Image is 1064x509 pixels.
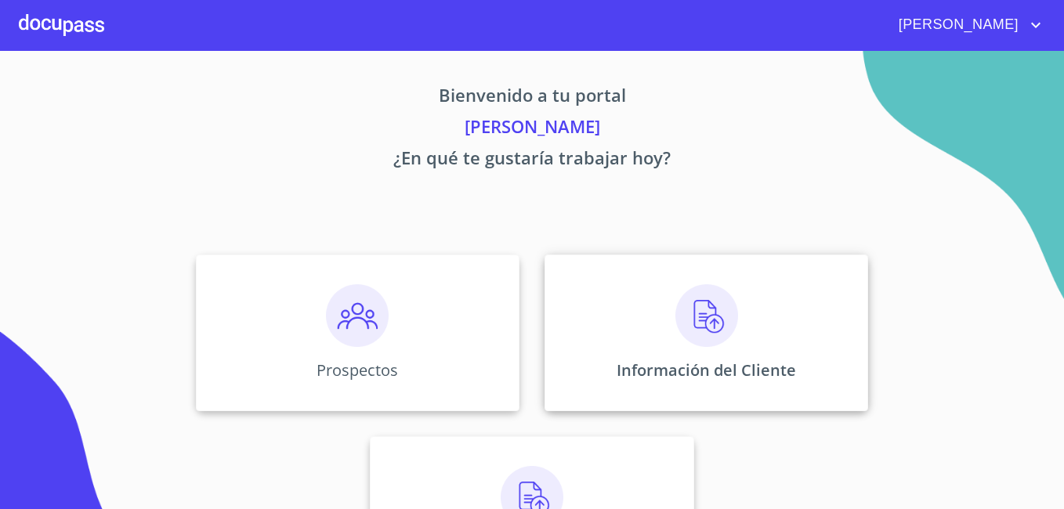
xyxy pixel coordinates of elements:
span: [PERSON_NAME] [887,13,1026,38]
button: account of current user [887,13,1045,38]
p: [PERSON_NAME] [49,114,1015,145]
p: ¿En qué te gustaría trabajar hoy? [49,145,1015,176]
p: Prospectos [317,359,398,381]
img: prospectos.png [326,284,389,347]
img: carga.png [675,284,738,347]
p: Bienvenido a tu portal [49,82,1015,114]
p: Información del Cliente [617,359,796,381]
